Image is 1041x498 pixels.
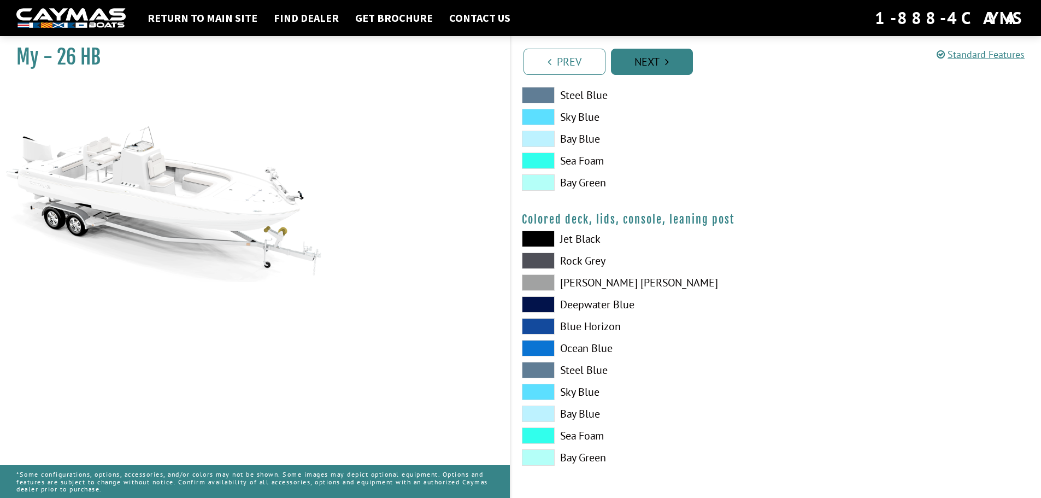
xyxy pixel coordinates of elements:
[524,49,605,75] a: Prev
[522,231,765,247] label: Jet Black
[16,465,493,498] p: *Some configurations, options, accessories, and/or colors may not be shown. Some images may depic...
[16,45,483,69] h1: My - 26 HB
[522,318,765,335] label: Blue Horizon
[522,153,765,169] label: Sea Foam
[522,274,765,291] label: [PERSON_NAME] [PERSON_NAME]
[522,384,765,400] label: Sky Blue
[16,8,126,28] img: white-logo-c9c8dbefe5ff5ceceb0f0178aa75bf4bb51f6bca0971e226c86eb53dfe498488.png
[875,6,1025,30] div: 1-888-4CAYMAS
[142,11,263,25] a: Return to main site
[522,87,765,103] label: Steel Blue
[522,296,765,313] label: Deepwater Blue
[522,449,765,466] label: Bay Green
[522,109,765,125] label: Sky Blue
[522,253,765,269] label: Rock Grey
[522,427,765,444] label: Sea Foam
[522,131,765,147] label: Bay Blue
[522,406,765,422] label: Bay Blue
[350,11,438,25] a: Get Brochure
[522,174,765,191] label: Bay Green
[522,340,765,356] label: Ocean Blue
[522,362,765,378] label: Steel Blue
[611,49,693,75] a: Next
[444,11,516,25] a: Contact Us
[522,213,1031,226] h4: Colored deck, lids, console, leaning post
[268,11,344,25] a: Find Dealer
[937,48,1025,61] a: Standard Features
